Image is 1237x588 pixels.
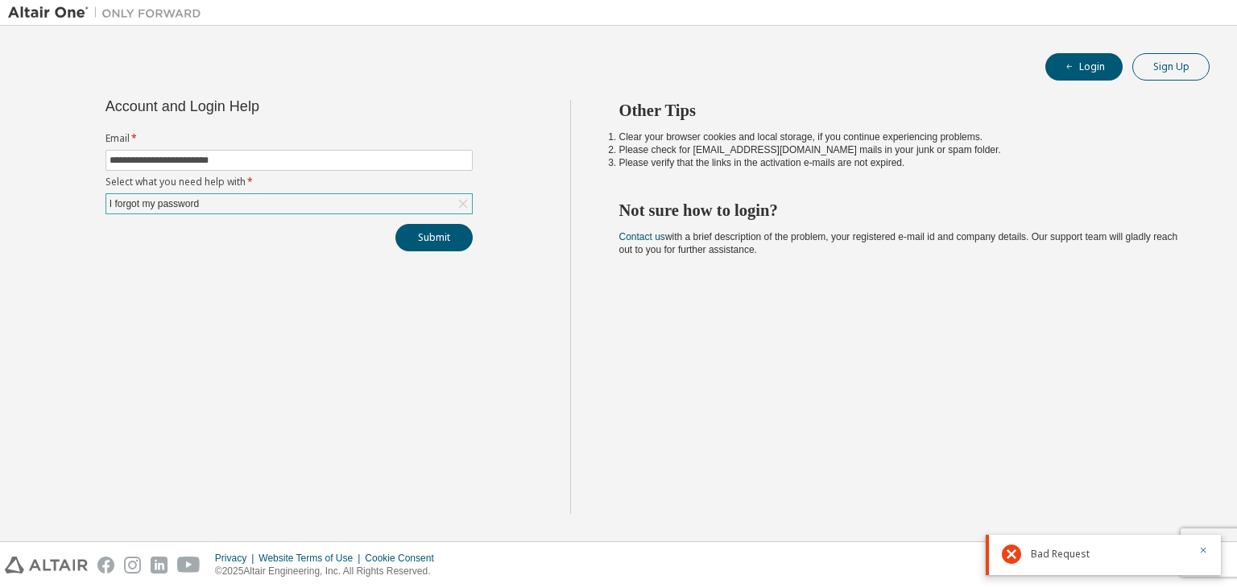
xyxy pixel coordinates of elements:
[395,224,473,251] button: Submit
[5,557,88,574] img: altair_logo.svg
[619,156,1181,169] li: Please verify that the links in the activation e-mails are not expired.
[215,565,444,578] p: © 2025 Altair Engineering, Inc. All Rights Reserved.
[619,231,1178,255] span: with a brief description of the problem, your registered e-mail id and company details. Our suppo...
[107,195,201,213] div: I forgot my password
[619,130,1181,143] li: Clear your browser cookies and local storage, if you continue experiencing problems.
[97,557,114,574] img: facebook.svg
[1031,548,1090,561] span: Bad Request
[1132,53,1210,81] button: Sign Up
[106,194,472,213] div: I forgot my password
[619,200,1181,221] h2: Not sure how to login?
[151,557,168,574] img: linkedin.svg
[105,100,399,113] div: Account and Login Help
[105,132,473,145] label: Email
[8,5,209,21] img: Altair One
[619,100,1181,121] h2: Other Tips
[619,231,665,242] a: Contact us
[619,143,1181,156] li: Please check for [EMAIL_ADDRESS][DOMAIN_NAME] mails in your junk or spam folder.
[105,176,473,188] label: Select what you need help with
[365,552,443,565] div: Cookie Consent
[177,557,201,574] img: youtube.svg
[124,557,141,574] img: instagram.svg
[259,552,365,565] div: Website Terms of Use
[1045,53,1123,81] button: Login
[215,552,259,565] div: Privacy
